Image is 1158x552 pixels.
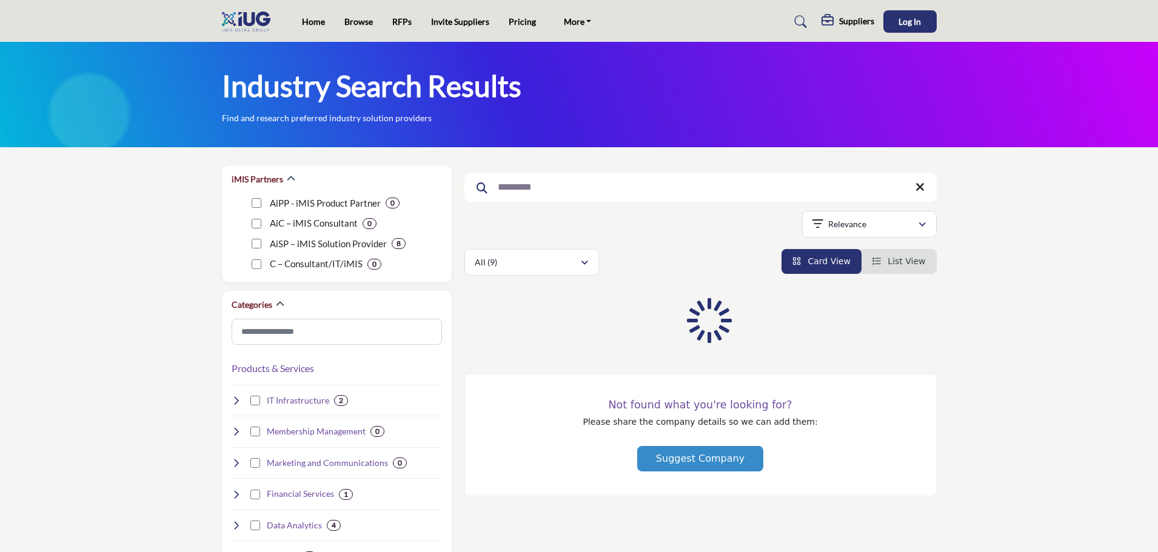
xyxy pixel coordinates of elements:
[828,218,866,230] p: Relevance
[367,219,372,228] b: 0
[808,256,850,266] span: Card View
[250,458,260,468] input: Select Marketing and Communications checkbox
[393,457,407,468] div: 0 Results For Marketing and Communications
[252,198,261,208] input: AiPP - iMIS Product Partner checkbox
[555,13,600,30] a: More
[899,16,921,27] span: Log In
[509,16,536,27] a: Pricing
[250,396,260,405] input: Select IT Infrastructure checkbox
[656,453,745,464] span: Suggest Company
[431,16,489,27] a: Invite Suppliers
[783,12,815,32] a: Search
[888,256,925,266] span: List View
[232,299,272,311] h2: Categories
[222,67,521,105] h1: Industry Search Results
[267,425,366,437] h4: Membership Management: Comprehensive solutions for member engagement, retention, and growth to bu...
[250,520,260,530] input: Select Data Analytics checkbox
[267,457,388,469] h4: Marketing and Communications: Specialists in crafting effective marketing campaigns and communica...
[872,256,926,266] a: View List
[363,218,377,229] div: 0 Results For AiC – iMIS Consultant
[222,112,432,124] p: Find and research preferred industry solution providers
[367,259,381,270] div: 0 Results For C – Consultant/IT/iMIS
[370,426,384,437] div: 0 Results For Membership Management
[375,427,380,436] b: 0
[267,394,329,407] h4: IT Infrastructure: Reliable providers of hardware, software, and network solutions to ensure a se...
[386,198,400,208] div: 0 Results For AiPP - iMIS Product Partner
[302,16,325,27] a: Home
[344,490,348,499] b: 1
[270,237,387,251] p: AiSP – iMIS Solution Provider: Authorized iMIS Solution Providers (AiSPs) are trained, certified,...
[398,459,402,467] b: 0
[334,395,348,406] div: 2 Results For IT Infrastructure
[232,319,442,345] input: Search Category
[270,216,358,230] p: AiC – iMIS Consultant: Authorized iMIS Consultants (AiCs) are trained, certified, and authorized ...
[802,211,937,238] button: Relevance
[252,239,261,248] input: AiSP – iMIS Solution Provider checkbox
[250,427,260,436] input: Select Membership Management checkbox
[397,239,401,248] b: 8
[232,361,314,376] button: Products & Services
[344,16,373,27] a: Browse
[637,446,763,471] button: Suggest Company
[270,196,381,210] p: AiPP - iMIS Product Partner: Authorized iMIS Product Partners (AiPPs) are trained, certified, and...
[270,257,363,271] p: C – Consultant/IT/iMIS: C – Consultant/IT/iMIS
[464,173,937,202] input: Search Keyword
[781,249,862,274] li: Card View
[339,396,343,405] b: 2
[339,489,353,500] div: 1 Results For Financial Services
[862,249,937,274] li: List View
[583,417,817,427] span: Please share the company details so we can add them:
[392,16,412,27] a: RFPs
[792,256,851,266] a: View Card
[822,15,874,29] div: Suppliers
[839,16,874,27] h5: Suppliers
[390,199,395,207] b: 0
[332,521,336,530] b: 4
[489,399,912,411] h3: Not found what you're looking for?
[252,259,261,269] input: C – Consultant/IT/iMIS checkbox
[327,520,341,531] div: 4 Results For Data Analytics
[372,260,377,268] b: 0
[252,219,261,228] input: AiC – iMIS Consultant checkbox
[232,173,283,185] h2: iMIS Partners
[250,490,260,499] input: Select Financial Services checkbox
[883,10,937,33] button: Log In
[222,12,276,32] img: Site Logo
[267,519,322,531] h4: Data Analytics: Providers of advanced data analysis tools and services to help organizations unlo...
[267,488,334,500] h4: Financial Services: Trusted advisors and services for all your financial management, accounting, ...
[475,256,497,268] p: All (9)
[464,249,599,276] button: All (9)
[392,238,406,249] div: 8 Results For AiSP – iMIS Solution Provider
